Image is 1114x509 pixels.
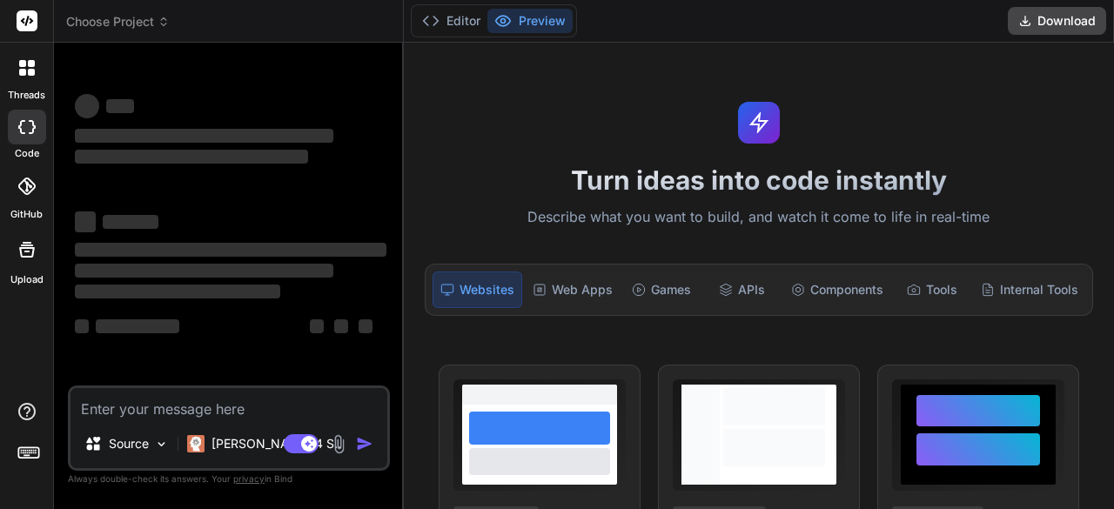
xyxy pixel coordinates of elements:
label: Upload [10,272,44,287]
div: Internal Tools [974,271,1085,308]
span: ‌ [75,211,96,232]
div: Tools [894,271,970,308]
img: Claude 4 Sonnet [187,435,205,452]
span: ‌ [75,319,89,333]
span: ‌ [75,129,333,143]
div: APIs [703,271,780,308]
p: [PERSON_NAME] 4 S.. [211,435,341,452]
div: Games [623,271,700,308]
span: ‌ [359,319,372,333]
p: Always double-check its answers. Your in Bind [68,471,390,487]
button: Preview [487,9,573,33]
span: ‌ [106,99,134,113]
p: Describe what you want to build, and watch it come to life in real-time [414,206,1104,229]
span: ‌ [75,264,333,278]
span: ‌ [75,150,308,164]
div: Web Apps [526,271,620,308]
span: ‌ [334,319,348,333]
img: Pick Models [154,437,169,452]
span: ‌ [75,94,99,118]
img: icon [356,435,373,452]
div: Websites [433,271,522,308]
label: GitHub [10,207,43,222]
span: ‌ [75,285,280,298]
p: Source [109,435,149,452]
span: ‌ [96,319,179,333]
label: threads [8,88,45,103]
span: privacy [233,473,265,484]
span: ‌ [75,243,386,257]
span: Choose Project [66,13,170,30]
label: code [15,146,39,161]
button: Download [1008,7,1106,35]
span: ‌ [103,215,158,229]
span: ‌ [310,319,324,333]
button: Editor [415,9,487,33]
div: Components [784,271,890,308]
h1: Turn ideas into code instantly [414,164,1104,196]
img: attachment [329,434,349,454]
